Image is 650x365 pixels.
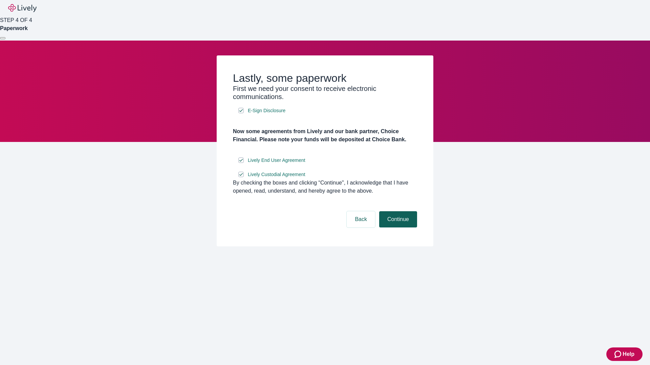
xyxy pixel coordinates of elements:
h2: Lastly, some paperwork [233,72,417,84]
img: Lively [8,4,37,12]
span: Lively Custodial Agreement [248,171,305,178]
span: E-Sign Disclosure [248,107,285,114]
h4: Now some agreements from Lively and our bank partner, Choice Financial. Please note your funds wi... [233,127,417,144]
span: Help [623,350,634,358]
a: e-sign disclosure document [246,106,287,115]
button: Zendesk support iconHelp [606,347,643,361]
span: Lively End User Agreement [248,157,305,164]
svg: Zendesk support icon [614,350,623,358]
button: Back [347,211,375,227]
h3: First we need your consent to receive electronic communications. [233,84,417,101]
div: By checking the boxes and clicking “Continue", I acknowledge that I have opened, read, understand... [233,179,417,195]
button: Continue [379,211,417,227]
a: e-sign disclosure document [246,170,307,179]
a: e-sign disclosure document [246,156,307,165]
